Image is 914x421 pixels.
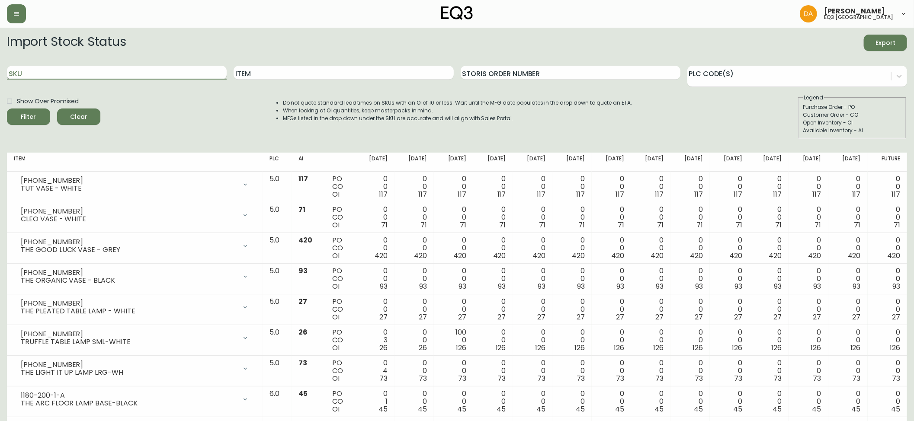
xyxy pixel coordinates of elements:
[332,329,348,352] div: PO CO
[811,343,821,353] span: 126
[749,153,789,172] th: [DATE]
[263,325,292,356] td: 5.0
[14,298,256,317] div: [PHONE_NUMBER]THE PLEATED TABLE LAMP - WHITE
[480,359,506,383] div: 0 0
[14,329,256,348] div: [PHONE_NUMBER]TRUFFLE TABLE LAMP SML-WHITE
[853,281,861,291] span: 93
[638,359,664,383] div: 0 0
[696,220,703,230] span: 71
[362,329,388,352] div: 0 3
[493,251,506,261] span: 420
[21,338,237,346] div: TRUFFLE TABLE LAMP SML-WHITE
[677,390,703,413] div: 0 0
[803,103,901,111] div: Purchase Order - PO
[559,390,585,413] div: 0 0
[693,343,703,353] span: 126
[695,281,703,291] span: 93
[379,343,388,353] span: 26
[263,264,292,294] td: 5.0
[21,369,237,376] div: THE LIGHT IT UP LAMP LRG-WH
[789,153,828,172] th: [DATE]
[616,373,624,383] span: 73
[14,236,256,255] div: [PHONE_NUMBER]THE GOOD LUCK VASE - GREY
[441,175,466,198] div: 0 0
[332,373,340,383] span: OI
[803,119,901,127] div: Open Inventory - OI
[736,220,742,230] span: 71
[875,175,900,198] div: 0 0
[871,38,900,48] span: Export
[729,251,742,261] span: 420
[7,35,126,51] h2: Import Stock Status
[298,297,307,306] span: 27
[539,220,545,230] span: 71
[890,343,900,353] span: 126
[394,153,434,172] th: [DATE]
[577,281,585,291] span: 93
[456,343,467,353] span: 126
[835,298,861,321] div: 0 0
[756,206,782,229] div: 0 0
[21,185,237,192] div: TUT VASE - WHITE
[362,298,388,321] div: 0 0
[263,172,292,202] td: 5.0
[868,153,907,172] th: Future
[552,153,592,172] th: [DATE]
[795,390,821,413] div: 0 0
[332,220,340,230] span: OI
[332,343,340,353] span: OI
[14,267,256,286] div: [PHONE_NUMBER]THE ORGANIC VASE - BLACK
[441,390,466,413] div: 0 0
[824,15,893,20] h5: eq3 [GEOGRAPHIC_DATA]
[813,312,821,322] span: 27
[638,267,664,290] div: 0 0
[614,343,624,353] span: 126
[864,35,907,51] button: Export
[401,175,427,198] div: 0 0
[695,312,703,322] span: 27
[835,359,861,383] div: 0 0
[875,329,900,352] div: 0 0
[332,267,348,290] div: PO CO
[616,312,624,322] span: 27
[17,97,79,106] span: Show Over Promised
[655,373,664,383] span: 73
[599,329,624,352] div: 0 0
[774,312,782,322] span: 27
[599,390,624,413] div: 0 0
[520,390,545,413] div: 0 0
[795,359,821,383] div: 0 0
[441,236,466,260] div: 0 0
[756,359,782,383] div: 0 0
[677,359,703,383] div: 0 0
[852,189,861,199] span: 117
[774,373,782,383] span: 73
[835,236,861,260] div: 0 0
[887,251,900,261] span: 420
[21,392,237,399] div: 1180-200-1-A
[460,220,467,230] span: 71
[401,329,427,352] div: 0 0
[577,312,585,322] span: 27
[14,390,256,409] div: 1180-200-1-ATHE ARC FLOOR LAMP BASE-BLACK
[520,359,545,383] div: 0 0
[677,175,703,198] div: 0 0
[419,343,427,353] span: 26
[559,236,585,260] div: 0 0
[292,153,325,172] th: AI
[592,153,631,172] th: [DATE]
[824,8,885,15] span: [PERSON_NAME]
[379,189,388,199] span: 117
[734,189,742,199] span: 117
[21,361,237,369] div: [PHONE_NUMBER]
[401,359,427,383] div: 0 0
[559,298,585,321] div: 0 0
[21,207,237,215] div: [PHONE_NUMBER]
[21,246,237,254] div: THE GOOD LUCK VASE - GREY
[795,298,821,321] div: 0 0
[500,220,506,230] span: 71
[401,206,427,229] div: 0 0
[756,390,782,413] div: 0 0
[657,220,664,230] span: 71
[828,153,868,172] th: [DATE]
